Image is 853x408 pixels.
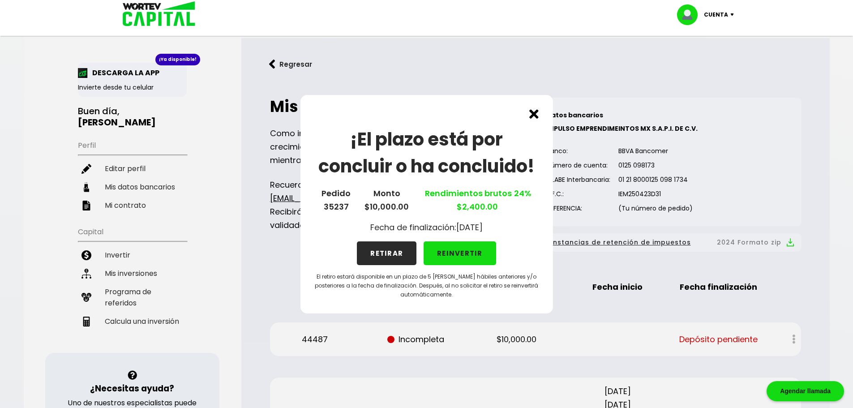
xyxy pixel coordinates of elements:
h1: ¡El plazo está por concluir o ha concluido! [315,126,539,180]
span: 24% [512,188,532,199]
p: Fecha de finalización: [DATE] [370,221,483,234]
a: Rendimientos brutos $2,400.00 [423,188,532,212]
p: Monto $10,000.00 [364,187,409,214]
img: icon-down [728,13,740,16]
button: RETIRAR [357,241,416,265]
button: REINVERTIR [424,241,496,265]
p: Cuenta [704,8,728,21]
div: Agendar llamada [767,381,844,401]
p: Pedido 35237 [321,187,351,214]
img: profile-image [677,4,704,25]
p: El retiro estará disponible en un plazo de 5 [PERSON_NAME] hábiles anteriores y/o posteriores a l... [315,272,539,299]
img: cross.ed5528e3.svg [529,109,539,119]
